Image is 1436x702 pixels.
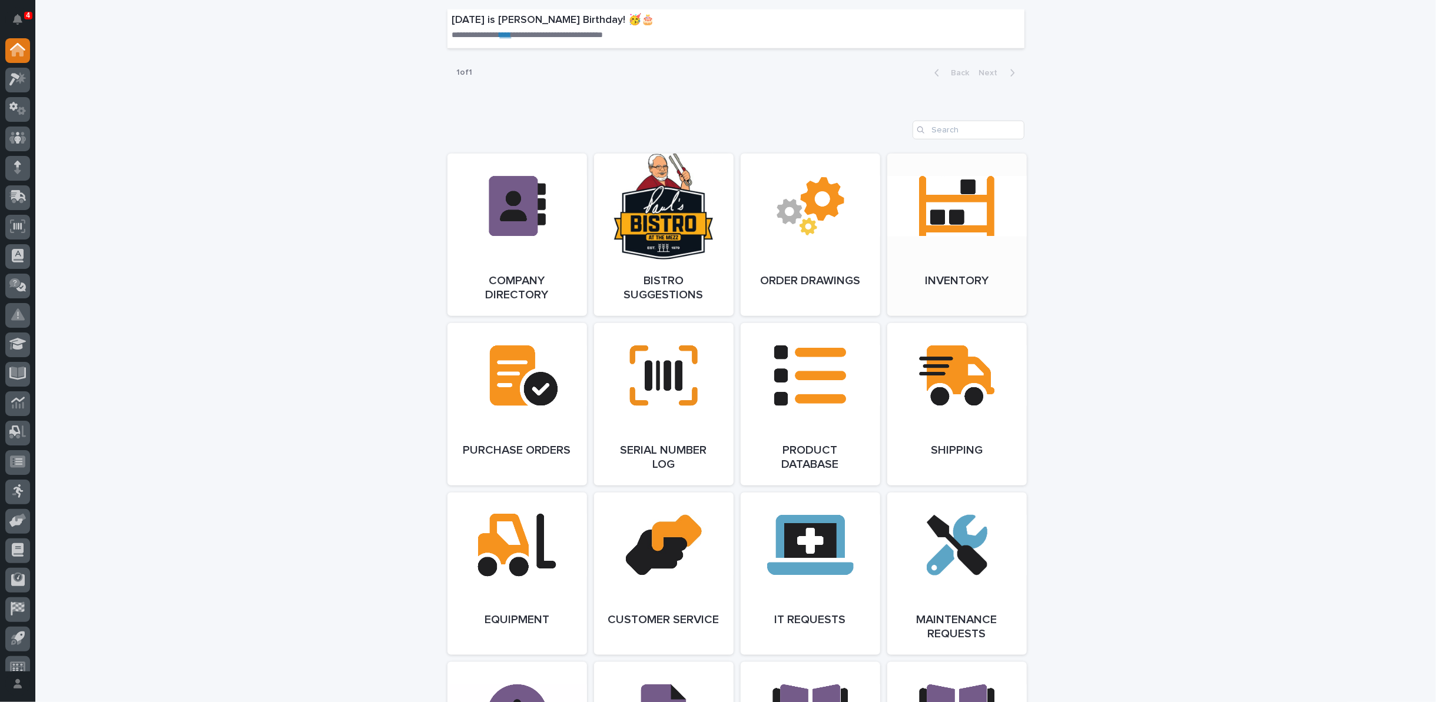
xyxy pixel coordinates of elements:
[447,493,587,655] a: Equipment
[15,14,30,33] div: Notifications4
[447,58,482,87] p: 1 of 1
[447,154,587,316] a: Company Directory
[925,68,974,78] button: Back
[26,11,30,19] p: 4
[974,68,1024,78] button: Next
[741,323,880,485] a: Product Database
[594,154,734,316] a: Bistro Suggestions
[594,493,734,655] a: Customer Service
[887,493,1027,655] a: Maintenance Requests
[979,69,1005,77] span: Next
[887,154,1027,316] a: Inventory
[452,14,851,27] p: [DATE] is [PERSON_NAME] Birthday! 🥳🎂
[447,323,587,485] a: Purchase Orders
[741,154,880,316] a: Order Drawings
[944,69,970,77] span: Back
[5,7,30,32] button: Notifications
[741,493,880,655] a: IT Requests
[594,323,734,485] a: Serial Number Log
[913,121,1024,139] input: Search
[887,323,1027,485] a: Shipping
